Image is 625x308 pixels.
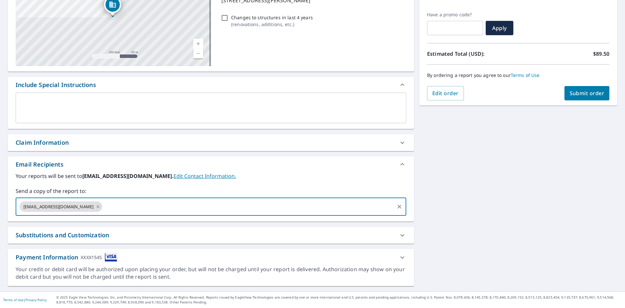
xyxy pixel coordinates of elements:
p: | [3,298,47,302]
p: Changes to structures in last 4 years [231,14,313,21]
div: Payment Information [16,253,117,262]
p: $89.50 [593,50,609,58]
p: By ordering a report you agree to our [427,72,609,78]
span: Edit order [432,90,459,97]
div: Include Special Instructions [16,81,96,89]
a: Privacy Policy [25,298,47,302]
a: Terms of Use [3,298,23,302]
div: Substitutions and Customization [16,231,109,240]
label: Your reports will be sent to [16,172,406,180]
div: [EMAIL_ADDRESS][DOMAIN_NAME] [20,201,102,212]
button: Clear [395,202,404,211]
p: Estimated Total (USD): [427,50,518,58]
a: Terms of Use [511,72,540,78]
button: Apply [486,21,513,35]
a: EditContactInfo [174,172,236,180]
div: Payment InformationXXXX1545cardImage [8,249,414,266]
div: Claim Information [8,134,414,151]
div: Email Recipients [8,156,414,172]
button: Edit order [427,86,464,100]
div: Email Recipients [16,160,63,169]
span: Submit order [570,90,604,97]
div: Claim Information [16,138,69,147]
img: cardImage [105,253,117,262]
label: Have a promo code? [427,12,483,18]
span: [EMAIL_ADDRESS][DOMAIN_NAME] [20,204,97,210]
button: Submit order [564,86,610,100]
a: Current Level 17, Zoom In [193,39,203,49]
p: © 2025 Eagle View Technologies, Inc. and Pictometry International Corp. All Rights Reserved. Repo... [56,295,622,305]
p: ( renovations, additions, etc. ) [231,21,313,28]
div: Your credit or debit card will be authorized upon placing your order, but will not be charged unt... [16,266,406,281]
span: Apply [491,24,508,32]
b: [EMAIL_ADDRESS][DOMAIN_NAME]. [82,172,174,180]
div: XXXX1545 [81,253,102,262]
label: Send a copy of the report to: [16,187,406,195]
div: Include Special Instructions [8,77,414,93]
div: Substitutions and Customization [8,227,414,243]
a: Current Level 17, Zoom Out [193,49,203,58]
